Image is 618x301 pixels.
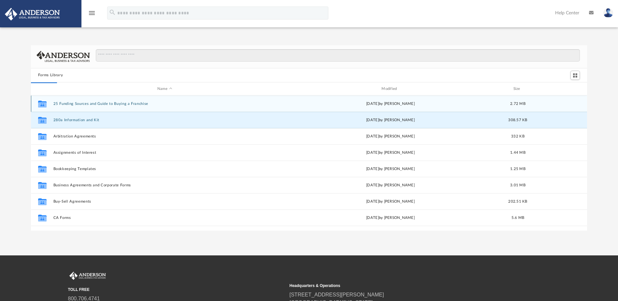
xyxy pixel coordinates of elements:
[508,118,527,122] span: 308.57 KB
[53,216,276,220] button: CA Forms
[68,287,285,293] small: TOLL FREE
[279,166,502,172] div: [DATE] by [PERSON_NAME]
[279,86,502,92] div: Modified
[53,118,276,122] button: 280a Information and Kit
[279,182,502,188] div: [DATE] by [PERSON_NAME]
[290,283,507,289] small: Headquarters & Operations
[88,12,96,17] a: menu
[508,200,527,203] span: 202.51 KB
[279,101,502,107] div: [DATE] by [PERSON_NAME]
[510,102,525,106] span: 2.72 MB
[511,135,525,138] span: 332 KB
[34,86,50,92] div: id
[38,72,63,78] button: Forms Library
[603,8,613,18] img: User Pic
[505,86,531,92] div: Size
[88,9,96,17] i: menu
[31,95,587,230] div: grid
[279,199,502,205] div: [DATE] by [PERSON_NAME]
[510,183,525,187] span: 3.01 MB
[53,199,276,204] button: Buy-Sell Agreements
[53,150,276,155] button: Assignments of Interest
[510,167,525,171] span: 1.25 MB
[68,272,107,280] img: Anderson Advisors Platinum Portal
[53,183,276,187] button: Business Agreements and Corporate Forms
[96,49,580,62] input: Search files and folders
[511,216,525,220] span: 5.6 MB
[279,134,502,139] div: [DATE] by [PERSON_NAME]
[279,117,502,123] div: [DATE] by [PERSON_NAME]
[53,167,276,171] button: Bookkeeping Templates
[290,292,384,297] a: [STREET_ADDRESS][PERSON_NAME]
[109,9,116,16] i: search
[570,71,580,80] button: Switch to Grid View
[53,86,276,92] div: Name
[510,151,525,154] span: 1.44 MB
[53,134,276,138] button: Arbitration Agreements
[279,150,502,156] div: [DATE] by [PERSON_NAME]
[53,102,276,106] button: 25 Funding Sources and Guide to Buying a Franchise
[279,215,502,221] div: [DATE] by [PERSON_NAME]
[3,8,62,21] img: Anderson Advisors Platinum Portal
[534,86,579,92] div: id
